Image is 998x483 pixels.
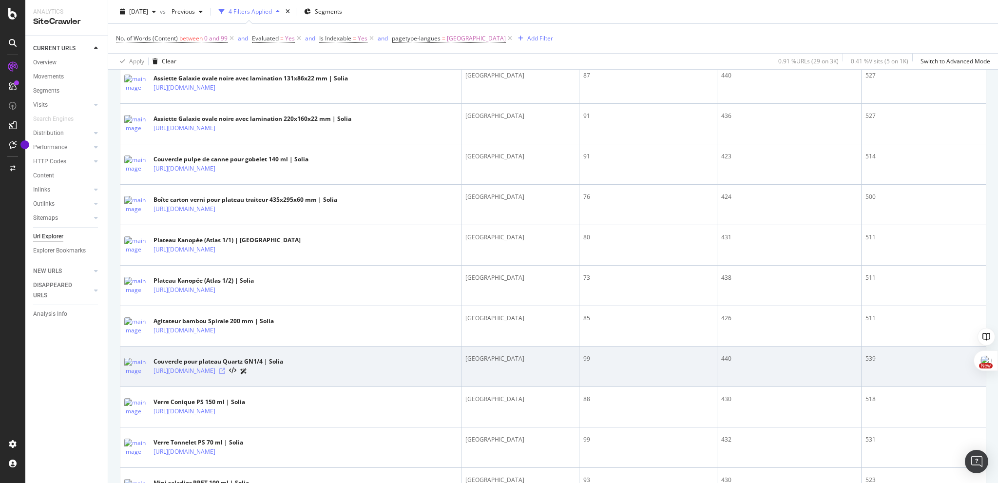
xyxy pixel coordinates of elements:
[447,32,506,45] span: [GEOGRAPHIC_DATA]
[33,213,58,223] div: Sitemaps
[33,309,101,319] a: Analysis Info
[33,142,67,153] div: Performance
[721,152,857,161] div: 423
[33,156,66,167] div: HTTP Codes
[865,152,982,161] div: 514
[465,233,575,242] div: [GEOGRAPHIC_DATA]
[33,156,91,167] a: HTTP Codes
[33,185,91,195] a: Inlinks
[240,366,247,376] a: AI Url Details
[583,435,713,444] div: 99
[583,395,713,404] div: 88
[851,57,908,65] div: 0.41 % Visits ( 5 on 1K )
[179,34,203,42] span: between
[154,115,351,123] div: Assiette Galaxie ovale noire avec lamination 220x160x22 mm | Solia
[33,58,57,68] div: Overview
[154,317,274,326] div: Agitateur bambou Spirale 200 mm | Solia
[721,112,857,120] div: 436
[33,232,101,242] a: Url Explorer
[465,152,575,161] div: [GEOGRAPHIC_DATA]
[168,4,207,19] button: Previous
[154,447,215,457] a: [URL][DOMAIN_NAME]
[721,193,857,201] div: 424
[124,115,149,133] img: main image
[392,34,441,42] span: pagetype-langues
[123,58,147,64] div: Mots-clés
[154,245,215,254] a: [URL][DOMAIN_NAME]
[583,193,713,201] div: 76
[116,54,144,69] button: Apply
[721,273,857,282] div: 438
[40,57,48,64] img: tab_domain_overview_orange.svg
[721,314,857,323] div: 426
[465,112,575,120] div: [GEOGRAPHIC_DATA]
[778,57,839,65] div: 0.91 % URLs ( 29 on 3K )
[33,86,101,96] a: Segments
[116,4,160,19] button: [DATE]
[378,34,388,42] div: and
[154,357,283,366] div: Couvercle pour plateau Quartz GN1/4 | Solia
[51,58,75,64] div: Domaine
[124,358,149,375] img: main image
[33,246,86,256] div: Explorer Bookmarks
[721,233,857,242] div: 431
[154,438,247,447] div: Verre Tonnelet PS 70 ml | Solia
[215,4,284,19] button: 4 Filters Applied
[129,7,148,16] span: 2025 Aug. 10th
[33,43,76,54] div: CURRENT URLS
[33,213,91,223] a: Sitemaps
[154,195,337,204] div: Boîte carton verni pour plateau traiteur 435x295x60 mm | Solia
[160,7,168,16] span: vs
[465,395,575,404] div: [GEOGRAPHIC_DATA]
[154,236,301,245] div: Plateau Kanopée (Atlas 1/1) | [GEOGRAPHIC_DATA]
[33,100,91,110] a: Visits
[583,233,713,242] div: 80
[238,34,248,42] div: and
[465,314,575,323] div: [GEOGRAPHIC_DATA]
[865,435,982,444] div: 531
[465,273,575,282] div: [GEOGRAPHIC_DATA]
[305,34,315,43] button: and
[865,314,982,323] div: 511
[149,54,176,69] button: Clear
[721,435,857,444] div: 432
[33,280,82,301] div: DISAPPEARED URLS
[583,112,713,120] div: 91
[721,71,857,80] div: 440
[33,72,64,82] div: Movements
[252,34,279,42] span: Evaluated
[33,16,100,27] div: SiteCrawler
[124,277,149,294] img: main image
[154,74,348,83] div: Assiette Galaxie ovale noire avec lamination 131x86x22 mm | Solia
[20,140,29,149] div: Tooltip anchor
[33,266,62,276] div: NEW URLS
[154,366,215,376] a: [URL][DOMAIN_NAME]
[917,54,990,69] button: Switch to Advanced Mode
[154,285,215,295] a: [URL][DOMAIN_NAME]
[465,71,575,80] div: [GEOGRAPHIC_DATA]
[154,398,247,406] div: Verre Conique PS 150 ml | Solia
[33,8,100,16] div: Analytics
[378,34,388,43] button: and
[33,185,50,195] div: Inlinks
[162,57,176,65] div: Clear
[33,72,101,82] a: Movements
[865,395,982,404] div: 518
[124,439,149,456] img: main image
[33,232,63,242] div: Url Explorer
[238,34,248,43] button: and
[33,171,54,181] div: Content
[353,34,356,42] span: =
[33,43,91,54] a: CURRENT URLS
[124,398,149,416] img: main image
[154,204,215,214] a: [URL][DOMAIN_NAME]
[442,34,445,42] span: =
[124,155,149,173] img: main image
[33,128,91,138] a: Distribution
[865,354,982,363] div: 539
[116,34,178,42] span: No. of Words (Content)
[527,34,553,42] div: Add Filter
[33,199,55,209] div: Outlinks
[300,4,346,19] button: Segments
[25,25,110,33] div: Domaine: [DOMAIN_NAME]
